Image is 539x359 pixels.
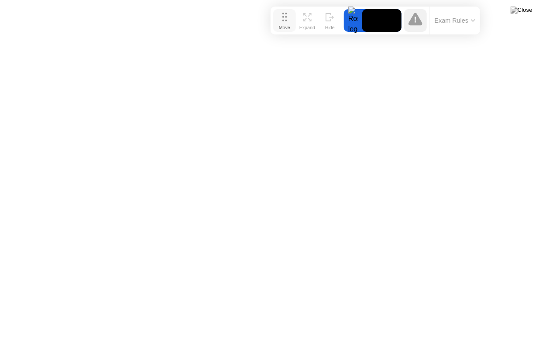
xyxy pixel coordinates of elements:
[279,25,290,30] div: Move
[325,25,335,30] div: Hide
[432,17,478,24] button: Exam Rules
[299,25,315,30] div: Expand
[319,9,341,32] button: Hide
[296,9,319,32] button: Expand
[273,9,296,32] button: Move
